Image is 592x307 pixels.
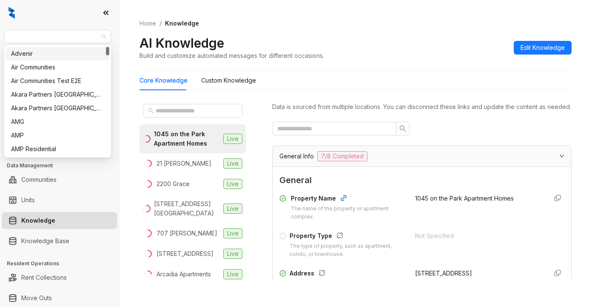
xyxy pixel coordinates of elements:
[11,90,104,99] div: Akara Partners [GEOGRAPHIC_DATA]
[11,103,104,113] div: Akara Partners [GEOGRAPHIC_DATA]
[6,129,109,142] div: AMP
[6,101,109,115] div: Akara Partners Phoenix
[290,269,405,280] div: Address
[290,231,405,242] div: Property Type
[7,162,119,169] h3: Data Management
[9,7,15,19] img: logo
[21,192,35,209] a: Units
[159,19,162,28] li: /
[138,19,158,28] a: Home
[279,152,314,161] span: General Info
[272,102,572,112] div: Data is sourced from multiple locations. You can disconnect these links and update the content as...
[415,195,514,202] span: 1045 on the Park Apartment Homes
[521,43,565,52] span: Edit Knowledge
[154,199,220,218] div: [STREET_ADDRESS][GEOGRAPHIC_DATA]
[154,129,220,148] div: 1045 on the Park Apartment Homes
[11,117,104,126] div: AMG
[290,280,405,296] div: The physical address of the property, including city, state, and postal code.
[415,231,541,241] div: Not Specified
[2,77,117,95] li: Calendar
[165,20,199,27] span: Knowledge
[7,260,119,267] h3: Resident Operations
[273,146,571,166] div: General Info7/8 Completed
[21,232,69,250] a: Knowledge Base
[157,270,211,279] div: Arcadia Apartments
[290,242,405,258] div: The type of property, such as apartment, condo, or townhouse.
[2,171,117,188] li: Communities
[139,76,188,85] div: Core Knowledge
[291,194,405,205] div: Property Name
[11,63,104,72] div: Air Communities
[157,159,211,168] div: 21 [PERSON_NAME]
[148,108,154,114] span: search
[6,60,109,74] div: Air Communities
[2,232,117,250] li: Knowledge Base
[317,151,367,161] span: 7/8 Completed
[9,30,106,43] span: Air Communities
[223,179,242,189] span: Live
[279,174,564,187] span: General
[201,76,256,85] div: Custom Knowledge
[223,228,242,238] span: Live
[21,212,55,229] a: Knowledge
[6,74,109,88] div: Air Communities Test E2E
[2,114,117,131] li: Leasing
[21,290,52,307] a: Move Outs
[223,269,242,279] span: Live
[223,204,242,214] span: Live
[559,153,564,158] span: expanded
[6,142,109,156] div: AMP Residential
[21,171,57,188] a: Communities
[2,57,117,74] li: Leads
[11,49,104,58] div: Advenir
[291,205,405,221] div: The name of the property or apartment complex.
[157,229,217,238] div: 707 [PERSON_NAME]
[223,249,242,259] span: Live
[2,290,117,307] li: Move Outs
[415,269,541,278] div: [STREET_ADDRESS]
[2,135,117,152] li: Collections
[2,192,117,209] li: Units
[11,144,104,154] div: AMP Residential
[6,88,109,101] div: Akara Partners Nashville
[11,131,104,140] div: AMP
[399,125,406,132] span: search
[223,134,242,144] span: Live
[157,249,213,258] div: [STREET_ADDRESS]
[11,76,104,86] div: Air Communities Test E2E
[139,35,224,51] h2: AI Knowledge
[21,269,67,286] a: Rent Collections
[157,179,190,189] div: 2200 Grace
[223,158,242,169] span: Live
[2,269,117,286] li: Rent Collections
[514,41,572,55] button: Edit Knowledge
[6,115,109,129] div: AMG
[6,47,109,60] div: Advenir
[2,212,117,229] li: Knowledge
[139,51,324,60] div: Build and customize automated messages for different occasions.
